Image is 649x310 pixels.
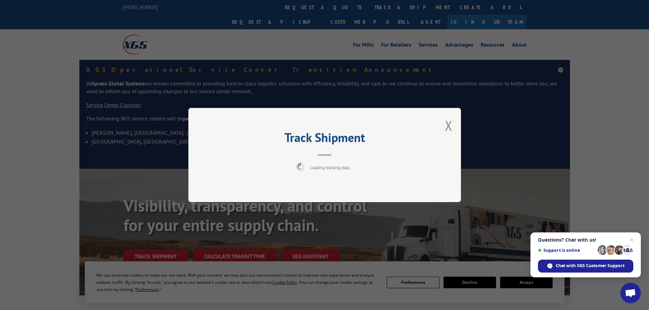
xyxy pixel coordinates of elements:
span: Chat with XGS Customer Support [538,260,633,273]
span: Support is online [538,248,595,253]
button: Close modal [445,116,452,134]
img: xgs-loading [296,163,305,171]
span: Loading tracking data... [310,165,353,170]
h2: Track Shipment [222,133,427,146]
span: Questions? Chat with us! [538,237,633,243]
span: Chat with XGS Customer Support [556,263,624,269]
a: Open chat [620,283,641,303]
